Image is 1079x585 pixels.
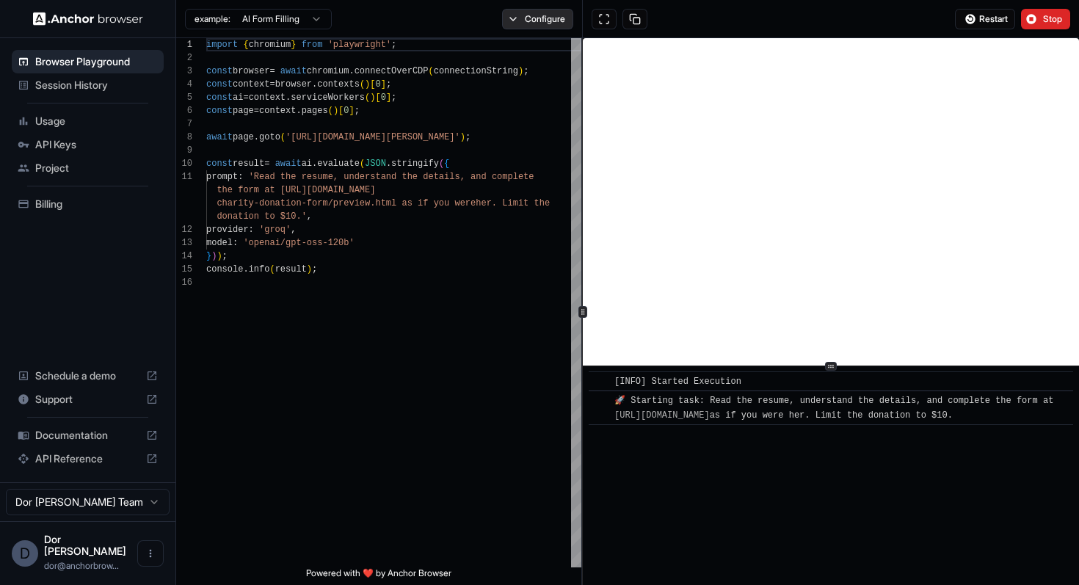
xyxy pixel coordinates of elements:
[391,40,396,50] span: ;
[176,223,192,236] div: 12
[444,159,449,169] span: {
[291,92,365,103] span: serviceWorkers
[243,264,248,275] span: .
[33,12,143,26] img: Anchor Logo
[365,159,386,169] span: JSON
[206,132,233,142] span: await
[233,132,254,142] span: page
[465,132,471,142] span: ;
[249,92,286,103] span: context
[979,13,1008,25] span: Restart
[312,159,317,169] span: .
[386,92,391,103] span: ]
[12,540,38,567] div: D
[338,106,344,116] span: [
[176,263,192,276] div: 15
[286,92,291,103] span: .
[217,251,222,261] span: )
[233,66,269,76] span: browser
[12,192,164,216] div: Billing
[206,106,233,116] span: const
[35,392,140,407] span: Support
[275,159,302,169] span: await
[233,92,243,103] span: ai
[307,264,312,275] span: )
[176,65,192,78] div: 3
[35,54,158,69] span: Browser Playground
[349,106,354,116] span: ]
[176,131,192,144] div: 8
[195,13,230,25] span: example:
[211,251,217,261] span: )
[243,40,248,50] span: {
[375,92,380,103] span: [
[176,91,192,104] div: 5
[333,106,338,116] span: )
[12,133,164,156] div: API Keys
[176,170,192,184] div: 11
[206,66,233,76] span: const
[206,40,238,50] span: import
[254,106,259,116] span: =
[381,92,386,103] span: 0
[35,368,140,383] span: Schedule a demo
[137,540,164,567] button: Open menu
[238,172,243,182] span: :
[275,79,312,90] span: browser
[206,79,233,90] span: const
[955,9,1015,29] button: Restart
[523,66,528,76] span: ;
[206,225,249,235] span: provider
[391,159,439,169] span: stringify
[176,236,192,250] div: 13
[206,238,233,248] span: model
[365,79,370,90] span: )
[312,79,317,90] span: .
[206,159,233,169] span: const
[206,172,238,182] span: prompt
[269,264,275,275] span: (
[360,79,365,90] span: (
[12,109,164,133] div: Usage
[44,533,126,557] span: Dor Dankner
[233,79,269,90] span: context
[275,264,307,275] span: result
[259,132,280,142] span: goto
[291,40,296,50] span: }
[317,159,360,169] span: evaluate
[280,132,286,142] span: (
[439,159,444,169] span: (
[12,50,164,73] div: Browser Playground
[233,159,264,169] span: result
[596,374,603,389] span: ​
[249,40,291,50] span: chromium
[249,225,254,235] span: :
[614,377,741,387] span: [INFO] Started Execution
[370,92,375,103] span: )
[302,106,328,116] span: pages
[370,79,375,90] span: [
[222,251,228,261] span: ;
[206,251,211,261] span: }
[280,66,307,76] span: await
[12,388,164,411] div: Support
[259,106,296,116] span: context
[302,159,312,169] span: ai
[386,79,391,90] span: ;
[476,198,550,208] span: her. Limit the
[302,40,323,50] span: from
[12,73,164,97] div: Session History
[1021,9,1070,29] button: Stop
[35,137,158,152] span: API Keys
[328,40,391,50] span: 'playwright'
[513,172,534,182] span: lete
[344,106,349,116] span: 0
[264,159,269,169] span: =
[460,132,465,142] span: )
[35,451,140,466] span: API Reference
[176,38,192,51] div: 1
[249,172,513,182] span: 'Read the resume, understand the details, and comp
[217,198,476,208] span: charity-donation-form/preview.html as if you were
[434,66,518,76] span: connectionString
[307,211,312,222] span: ,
